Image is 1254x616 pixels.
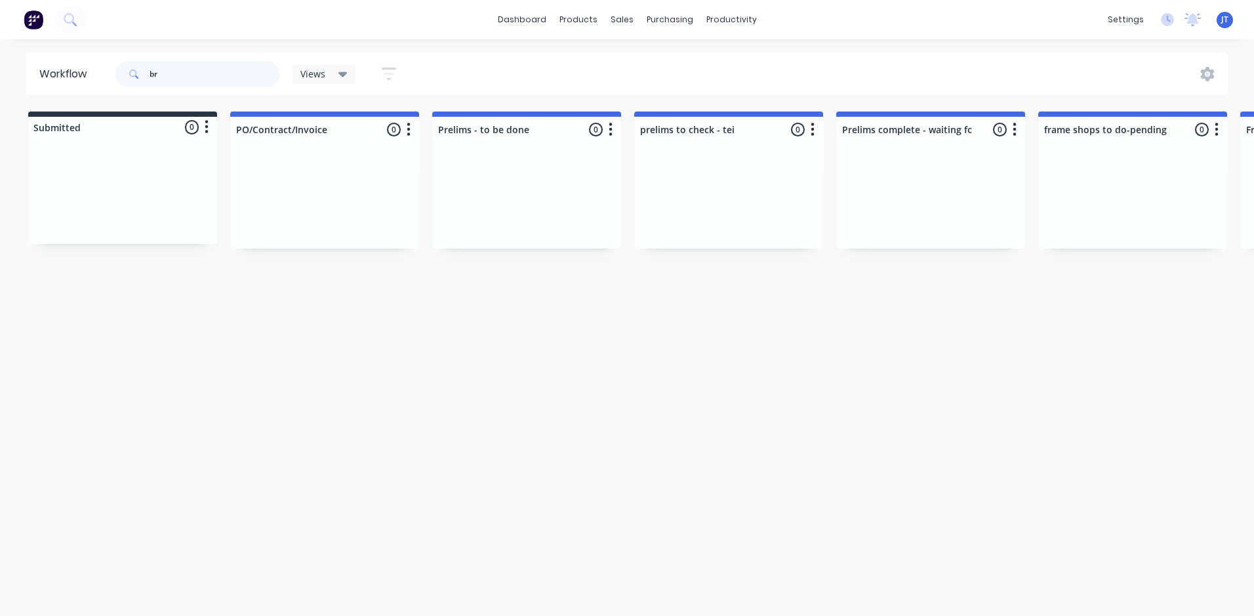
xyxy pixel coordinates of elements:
[1101,10,1150,30] div: settings
[604,10,640,30] div: sales
[39,66,93,82] div: Workflow
[700,10,763,30] div: productivity
[1221,14,1228,26] span: JT
[300,67,325,81] span: Views
[491,10,553,30] a: dashboard
[640,10,700,30] div: purchasing
[150,61,279,87] input: Search for orders...
[24,10,43,30] img: Factory
[553,10,604,30] div: products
